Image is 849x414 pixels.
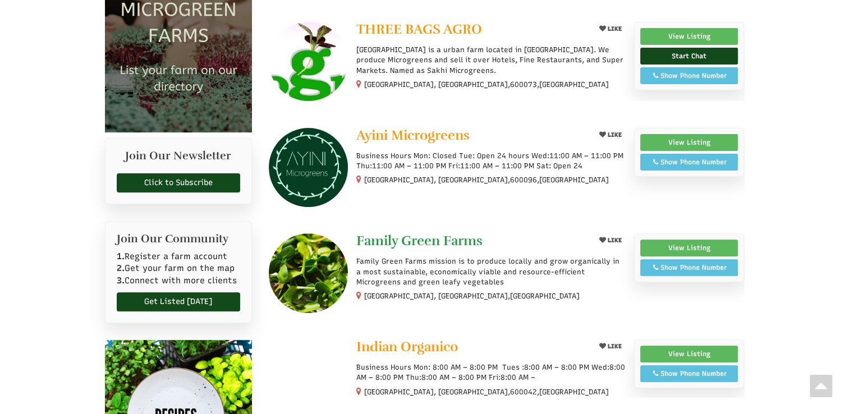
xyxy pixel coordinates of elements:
p: Family Green Farms mission is to produce locally and grow organically in a most sustainable, econ... [356,256,625,287]
span: LIKE [606,237,622,244]
div: Show Phone Number [646,263,732,273]
img: Family Green Farms [269,233,348,312]
button: LIKE [595,128,626,142]
a: Family Green Farms [356,233,586,251]
span: 600073 [510,80,537,90]
span: THREE BAGS AGRO [356,21,482,38]
span: LIKE [606,131,622,139]
b: 2. [117,263,125,273]
a: View Listing [640,346,738,362]
button: LIKE [595,22,626,36]
span: [GEOGRAPHIC_DATA] [510,291,580,301]
small: [GEOGRAPHIC_DATA], [GEOGRAPHIC_DATA], , [364,80,609,89]
img: Ayini Microgreens [269,128,348,207]
b: 3. [117,275,125,286]
p: Business Hours Mon: Closed Tue: Open 24 hours Wed:11:00 AM – 11:00 PM Thu:11:00 AM – 11:00 PM Fri... [356,151,625,171]
span: LIKE [606,343,622,350]
div: Show Phone Number [646,369,732,379]
button: LIKE [595,233,626,247]
div: Show Phone Number [646,71,732,81]
span: [GEOGRAPHIC_DATA] [539,387,609,397]
small: [GEOGRAPHIC_DATA], [GEOGRAPHIC_DATA], [364,292,580,300]
span: 600042 [510,387,537,397]
span: Indian Organico [356,338,458,355]
h2: Join Our Newsletter [117,150,241,168]
p: Register a farm account Get your farm on the map Connect with more clients [117,251,241,287]
span: LIKE [606,25,622,33]
small: [GEOGRAPHIC_DATA], [GEOGRAPHIC_DATA], , [364,388,609,396]
a: Get Listed [DATE] [117,292,241,311]
a: View Listing [640,134,738,151]
small: [GEOGRAPHIC_DATA], [GEOGRAPHIC_DATA], , [364,176,609,184]
img: THREE BAGS AGRO [269,22,348,101]
span: [GEOGRAPHIC_DATA] [539,80,609,90]
p: [GEOGRAPHIC_DATA] is a urban farm located in [GEOGRAPHIC_DATA]. We produce Microgreens and sell i... [356,45,625,76]
b: 1. [117,251,125,261]
h2: Join Our Community [117,233,241,245]
span: Ayini Microgreens [356,127,470,144]
span: [GEOGRAPHIC_DATA] [539,175,609,185]
a: Click to Subscribe [117,173,241,192]
span: Family Green Farms [356,232,483,249]
a: View Listing [640,28,738,45]
a: Ayini Microgreens [356,128,586,145]
span: 600096 [510,175,537,185]
a: Indian Organico [356,339,586,357]
a: View Listing [640,240,738,256]
p: Business Hours Mon: 8:00 AM – 8:00 PM Tues :8:00 AM – 8:00 PM Wed:8:00 AM – 8:00 PM Thu:8:00 AM –... [356,362,625,383]
a: Start Chat [640,48,738,65]
button: LIKE [595,339,626,353]
a: THREE BAGS AGRO [356,22,586,39]
div: Show Phone Number [646,157,732,167]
